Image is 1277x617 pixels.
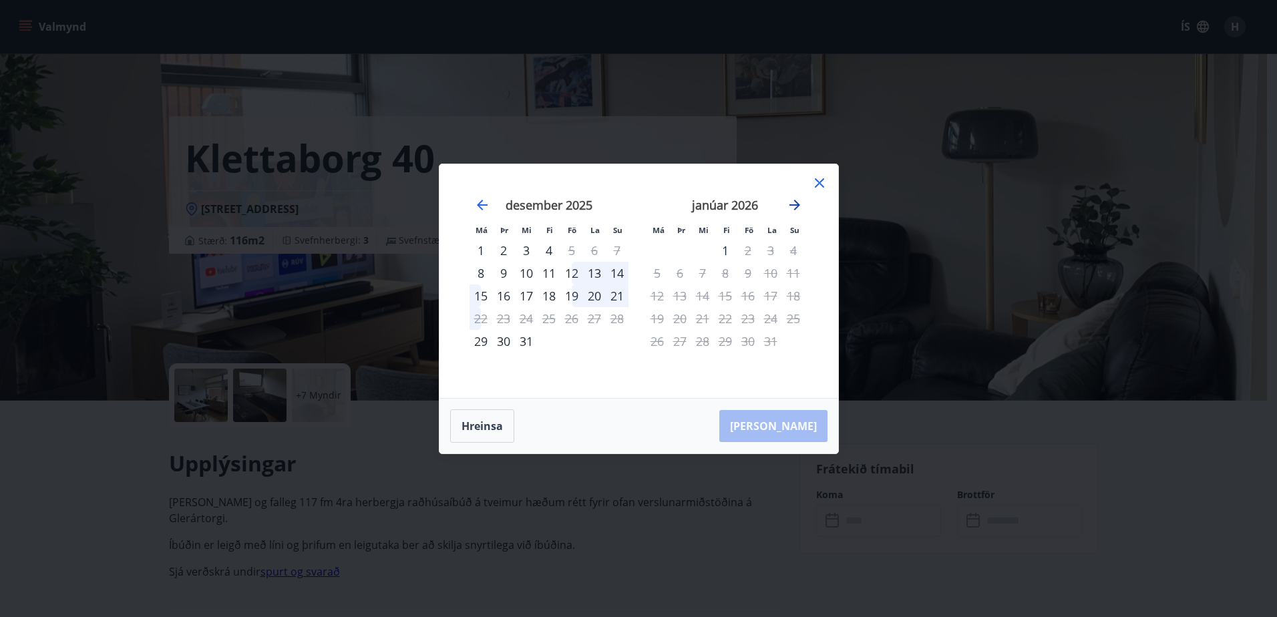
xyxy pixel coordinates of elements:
[515,239,538,262] div: 3
[560,307,583,330] td: Not available. föstudagur, 26. desember 2025
[560,239,583,262] div: Aðeins útritun í boði
[714,239,737,262] div: 1
[515,262,538,284] td: Choose miðvikudagur, 10. desember 2025 as your check-in date. It’s available.
[590,225,600,235] small: La
[723,225,730,235] small: Fi
[714,307,737,330] td: Not available. fimmtudagur, 22. janúar 2026
[450,409,514,443] button: Hreinsa
[583,239,606,262] td: Not available. laugardagur, 6. desember 2025
[613,225,622,235] small: Su
[568,225,576,235] small: Fö
[787,197,803,213] div: Move forward to switch to the next month.
[500,225,508,235] small: Þr
[737,239,759,262] td: Not available. föstudagur, 2. janúar 2026
[476,225,488,235] small: Má
[583,262,606,284] div: 13
[669,262,691,284] td: Not available. þriðjudagur, 6. janúar 2026
[606,307,628,330] td: Not available. sunnudagur, 28. desember 2025
[515,239,538,262] td: Choose miðvikudagur, 3. desember 2025 as your check-in date. It’s available.
[492,284,515,307] div: 16
[470,307,492,330] div: Aðeins útritun í boði
[606,284,628,307] div: 21
[669,307,691,330] td: Not available. þriðjudagur, 20. janúar 2026
[714,330,737,353] td: Not available. fimmtudagur, 29. janúar 2026
[653,225,665,235] small: Má
[606,262,628,284] td: Choose sunnudagur, 14. desember 2025 as your check-in date. It’s available.
[492,330,515,353] td: Choose þriðjudagur, 30. desember 2025 as your check-in date. It’s available.
[538,262,560,284] td: Choose fimmtudagur, 11. desember 2025 as your check-in date. It’s available.
[790,225,799,235] small: Su
[470,330,492,353] td: Choose mánudagur, 29. desember 2025 as your check-in date. It’s available.
[515,330,538,353] td: Choose miðvikudagur, 31. desember 2025 as your check-in date. It’s available.
[506,197,592,213] strong: desember 2025
[515,262,538,284] div: 10
[583,284,606,307] td: Choose laugardagur, 20. desember 2025 as your check-in date. It’s available.
[759,330,782,353] td: Not available. laugardagur, 31. janúar 2026
[691,284,714,307] td: Not available. miðvikudagur, 14. janúar 2026
[692,197,758,213] strong: janúar 2026
[470,239,492,262] div: Aðeins innritun í boði
[515,284,538,307] td: Choose miðvikudagur, 17. desember 2025 as your check-in date. It’s available.
[759,284,782,307] td: Not available. laugardagur, 17. janúar 2026
[759,307,782,330] td: Not available. laugardagur, 24. janúar 2026
[699,225,709,235] small: Mi
[560,262,583,284] td: Choose föstudagur, 12. desember 2025 as your check-in date. It’s available.
[691,262,714,284] td: Not available. miðvikudagur, 7. janúar 2026
[646,307,669,330] td: Not available. mánudagur, 19. janúar 2026
[470,284,492,307] td: Choose mánudagur, 15. desember 2025 as your check-in date. It’s available.
[538,262,560,284] div: 11
[560,284,583,307] td: Choose föstudagur, 19. desember 2025 as your check-in date. It’s available.
[560,284,583,307] div: 19
[474,197,490,213] div: Move backward to switch to the previous month.
[691,330,714,353] td: Not available. miðvikudagur, 28. janúar 2026
[470,307,492,330] td: Not available. mánudagur, 22. desember 2025
[492,284,515,307] td: Choose þriðjudagur, 16. desember 2025 as your check-in date. It’s available.
[782,284,805,307] td: Not available. sunnudagur, 18. janúar 2026
[522,225,532,235] small: Mi
[470,284,492,307] div: 15
[470,262,492,284] td: Choose mánudagur, 8. desember 2025 as your check-in date. It’s available.
[538,284,560,307] div: 18
[737,284,759,307] td: Not available. föstudagur, 16. janúar 2026
[492,239,515,262] td: Choose þriðjudagur, 2. desember 2025 as your check-in date. It’s available.
[470,262,492,284] div: Aðeins innritun í boði
[538,239,560,262] div: 4
[759,262,782,284] td: Not available. laugardagur, 10. janúar 2026
[714,284,737,307] td: Not available. fimmtudagur, 15. janúar 2026
[515,284,538,307] div: 17
[669,284,691,307] td: Not available. þriðjudagur, 13. janúar 2026
[492,330,515,353] div: 30
[691,307,714,330] td: Not available. miðvikudagur, 21. janúar 2026
[737,307,759,330] td: Not available. föstudagur, 23. janúar 2026
[646,262,669,284] td: Not available. mánudagur, 5. janúar 2026
[782,307,805,330] td: Not available. sunnudagur, 25. janúar 2026
[759,239,782,262] td: Not available. laugardagur, 3. janúar 2026
[470,239,492,262] td: Choose mánudagur, 1. desember 2025 as your check-in date. It’s available.
[606,284,628,307] td: Choose sunnudagur, 21. desember 2025 as your check-in date. It’s available.
[560,239,583,262] td: Not available. föstudagur, 5. desember 2025
[455,180,822,382] div: Calendar
[737,330,759,353] td: Not available. föstudagur, 30. janúar 2026
[560,262,583,284] div: 12
[583,307,606,330] td: Not available. laugardagur, 27. desember 2025
[538,284,560,307] td: Choose fimmtudagur, 18. desember 2025 as your check-in date. It’s available.
[583,284,606,307] div: 20
[470,330,492,353] div: Aðeins innritun í boði
[646,284,669,307] td: Not available. mánudagur, 12. janúar 2026
[677,225,685,235] small: Þr
[515,330,538,353] div: 31
[492,262,515,284] td: Choose þriðjudagur, 9. desember 2025 as your check-in date. It’s available.
[669,330,691,353] td: Not available. þriðjudagur, 27. janúar 2026
[767,225,777,235] small: La
[538,239,560,262] td: Choose fimmtudagur, 4. desember 2025 as your check-in date. It’s available.
[714,239,737,262] td: Choose fimmtudagur, 1. janúar 2026 as your check-in date. It’s available.
[714,262,737,284] td: Not available. fimmtudagur, 8. janúar 2026
[538,307,560,330] td: Not available. fimmtudagur, 25. desember 2025
[646,330,669,353] td: Not available. mánudagur, 26. janúar 2026
[737,262,759,284] td: Not available. föstudagur, 9. janúar 2026
[492,262,515,284] div: 9
[606,262,628,284] div: 14
[546,225,553,235] small: Fi
[492,239,515,262] div: 2
[606,239,628,262] td: Not available. sunnudagur, 7. desember 2025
